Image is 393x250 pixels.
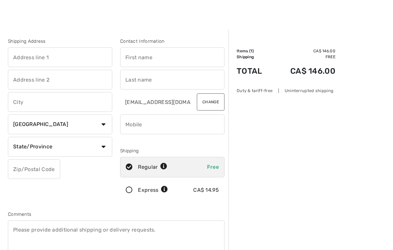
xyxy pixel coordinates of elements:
td: Items ( ) [237,48,272,54]
span: 1 [250,49,252,53]
td: CA$ 146.00 [272,60,335,82]
div: Shipping [120,147,224,154]
input: Last name [120,70,224,89]
input: First name [120,47,224,67]
div: Duty & tariff-free | Uninterrupted shipping [237,87,335,94]
td: Total [237,60,272,82]
input: Mobile [120,114,224,134]
input: Address line 2 [8,70,112,89]
td: Shipping [237,54,272,60]
div: Shipping Address [8,38,112,45]
div: Express [138,186,168,194]
div: CA$ 14.95 [193,186,219,194]
div: Regular [138,163,167,171]
input: City [8,92,112,112]
td: Free [272,54,335,60]
button: Change [197,93,224,111]
input: Address line 1 [8,47,112,67]
div: Comments [8,211,224,218]
div: Contact Information [120,38,224,45]
input: Zip/Postal Code [8,159,60,179]
input: E-mail [120,92,192,112]
td: CA$ 146.00 [272,48,335,54]
span: Free [207,164,219,170]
